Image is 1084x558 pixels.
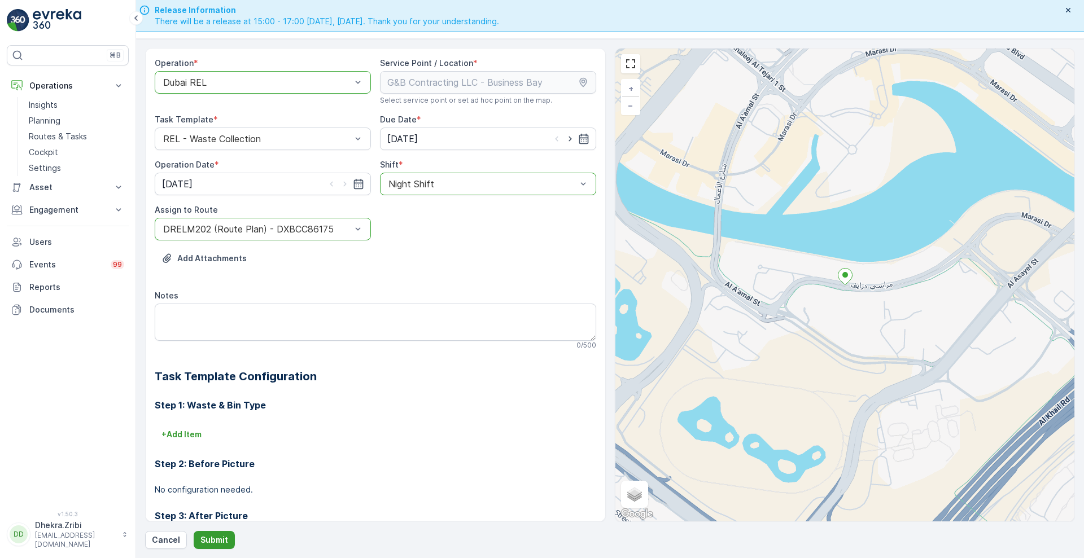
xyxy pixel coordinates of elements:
button: Submit [194,531,235,549]
a: View Fullscreen [622,55,639,72]
label: Assign to Route [155,205,218,214]
label: Notes [155,291,178,300]
input: dd/mm/yyyy [380,128,596,150]
p: Dhekra.Zribi [35,520,116,531]
div: DD [10,525,28,543]
p: No configuration needed. [155,484,596,495]
a: Users [7,231,129,253]
p: Insights [29,99,58,111]
p: [EMAIL_ADDRESS][DOMAIN_NAME] [35,531,116,549]
h3: Step 2: Before Picture [155,457,596,471]
span: − [628,100,633,110]
p: Engagement [29,204,106,216]
a: Zoom Out [622,97,639,114]
p: 99 [113,260,122,269]
span: v 1.50.3 [7,511,129,517]
p: Events [29,259,104,270]
p: 0 / 500 [576,341,596,350]
p: Users [29,236,124,248]
label: Service Point / Location [380,58,473,68]
img: logo_light-DOdMpM7g.png [33,9,81,32]
img: Google [618,507,655,521]
p: Asset [29,182,106,193]
a: Documents [7,298,129,321]
p: Submit [200,534,228,546]
span: Release Information [155,5,499,16]
button: +Add Item [155,425,208,443]
a: Reports [7,276,129,298]
p: Cockpit [29,147,58,158]
a: Cockpit [24,144,129,160]
a: Events99 [7,253,129,276]
button: Cancel [145,531,187,549]
h3: Step 3: After Picture [155,509,596,522]
a: Layers [622,482,647,507]
p: + Add Item [161,429,202,440]
h2: Task Template Configuration [155,368,596,385]
p: Add Attachments [177,253,247,264]
a: Settings [24,160,129,176]
button: Upload File [155,249,253,267]
input: G&B Contracting LLC - Business Bay [380,71,596,94]
p: Reports [29,282,124,293]
img: logo [7,9,29,32]
label: Due Date [380,115,417,124]
span: There will be a release at 15:00 - 17:00 [DATE], [DATE]. Thank you for your understanding. [155,16,499,27]
p: Cancel [152,534,180,546]
a: Routes & Tasks [24,129,129,144]
p: Planning [29,115,60,126]
a: Planning [24,113,129,129]
button: Engagement [7,199,129,221]
a: Open this area in Google Maps (opens a new window) [618,507,655,521]
p: Settings [29,162,61,174]
p: ⌘B [110,51,121,60]
p: Routes & Tasks [29,131,87,142]
p: Operations [29,80,106,91]
input: dd/mm/yyyy [155,173,371,195]
span: + [628,84,633,93]
button: Operations [7,74,129,97]
label: Shift [380,160,399,169]
label: Task Template [155,115,213,124]
label: Operation [155,58,194,68]
span: Select service point or set ad hoc point on the map. [380,96,552,105]
h3: Step 1: Waste & Bin Type [155,398,596,412]
a: Zoom In [622,80,639,97]
label: Operation Date [155,160,215,169]
p: Documents [29,304,124,315]
button: Asset [7,176,129,199]
a: Insights [24,97,129,113]
button: DDDhekra.Zribi[EMAIL_ADDRESS][DOMAIN_NAME] [7,520,129,549]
